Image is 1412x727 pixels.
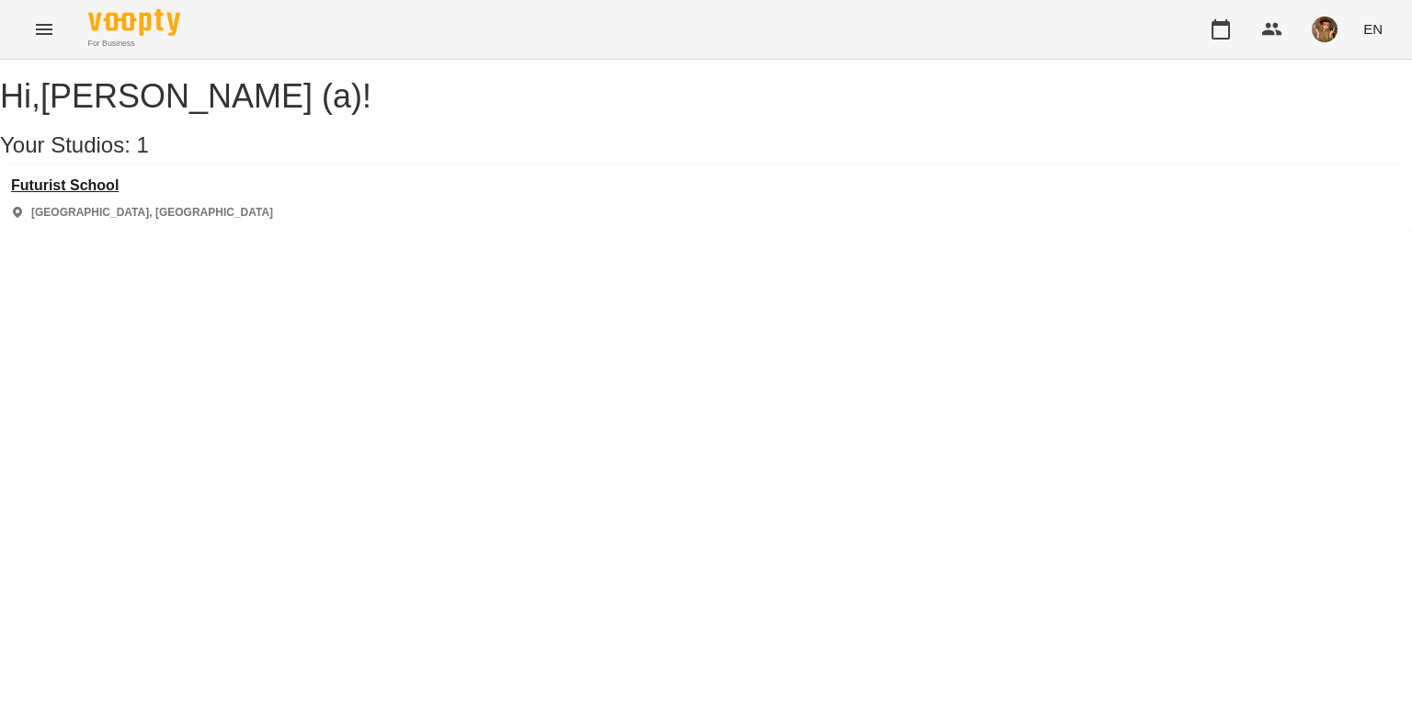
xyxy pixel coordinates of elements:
[88,38,180,50] span: For Business
[1312,17,1338,42] img: 166010c4e833d35833869840c76da126.jpeg
[31,205,273,221] p: [GEOGRAPHIC_DATA], [GEOGRAPHIC_DATA]
[1356,12,1390,46] button: EN
[88,9,180,36] img: Voopty Logo
[11,177,273,194] a: Futurist School
[137,132,149,157] span: 1
[22,7,66,51] button: Menu
[1363,19,1383,39] span: EN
